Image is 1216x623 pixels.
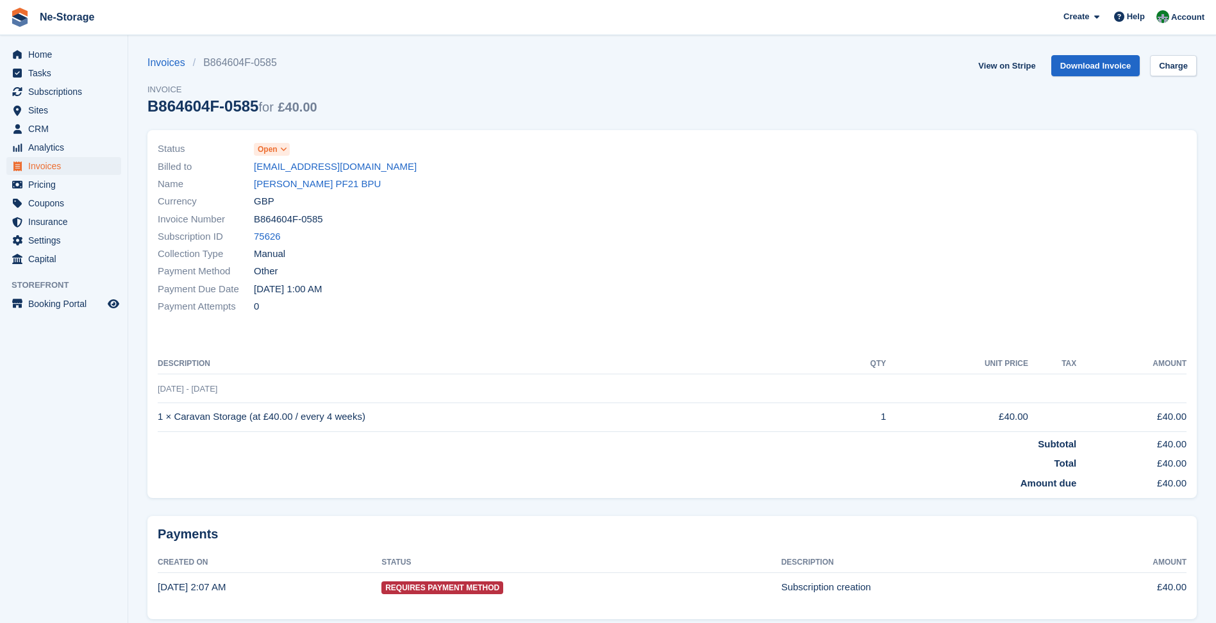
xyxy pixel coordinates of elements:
img: stora-icon-8386f47178a22dfd0bd8f6a31ec36ba5ce8667c1dd55bd0f319d3a0aa187defe.svg [10,8,29,27]
span: for [258,100,273,114]
span: Storefront [12,279,128,292]
span: Booking Portal [28,295,105,313]
span: Name [158,177,254,192]
a: menu [6,46,121,63]
span: Pricing [28,176,105,194]
a: Ne-Storage [35,6,99,28]
th: Amount [1076,552,1187,573]
th: Created On [158,552,381,573]
th: QTY [835,354,886,374]
a: menu [6,101,121,119]
a: menu [6,157,121,175]
a: View on Stripe [973,55,1040,76]
td: £40.00 [1076,451,1187,471]
a: menu [6,176,121,194]
a: menu [6,138,121,156]
span: Payment Due Date [158,282,254,297]
a: menu [6,295,121,313]
span: 0 [254,299,259,314]
span: Billed to [158,160,254,174]
span: Help [1127,10,1145,23]
th: Tax [1028,354,1076,374]
a: 75626 [254,229,281,244]
time: 2025-08-27 01:07:10 UTC [158,581,226,592]
a: menu [6,250,121,268]
td: 1 [835,403,886,431]
span: Payment Method [158,264,254,279]
a: menu [6,194,121,212]
a: Invoices [147,55,193,71]
span: Tasks [28,64,105,82]
span: Sites [28,101,105,119]
span: Insurance [28,213,105,231]
span: Payment Attempts [158,299,254,314]
span: [DATE] - [DATE] [158,384,217,394]
a: [EMAIL_ADDRESS][DOMAIN_NAME] [254,160,417,174]
td: £40.00 [1076,471,1187,491]
span: GBP [254,194,274,209]
span: £40.00 [278,100,317,114]
th: Status [381,552,781,573]
td: £40.00 [1076,403,1187,431]
a: [PERSON_NAME] PF21 BPU [254,177,381,192]
span: Currency [158,194,254,209]
th: Unit Price [886,354,1028,374]
div: B864604F-0585 [147,97,317,115]
h2: Payments [158,526,1187,542]
span: Manual [254,247,285,262]
a: Charge [1150,55,1197,76]
td: £40.00 [1076,431,1187,451]
span: Coupons [28,194,105,212]
td: £40.00 [886,403,1028,431]
span: Invoice Number [158,212,254,227]
strong: Total [1054,458,1077,469]
span: Open [258,144,278,155]
span: Create [1063,10,1089,23]
a: menu [6,120,121,138]
span: Subscription ID [158,229,254,244]
strong: Amount due [1020,478,1077,488]
time: 2025-08-28 00:00:00 UTC [254,282,322,297]
a: Download Invoice [1051,55,1140,76]
span: B864604F-0585 [254,212,323,227]
a: menu [6,213,121,231]
span: Requires Payment Method [381,581,503,594]
nav: breadcrumbs [147,55,317,71]
span: Account [1171,11,1204,24]
img: Charlotte Nesbitt [1156,10,1169,23]
span: Status [158,142,254,156]
span: Invoices [28,157,105,175]
span: Subscriptions [28,83,105,101]
a: menu [6,231,121,249]
span: Other [254,264,278,279]
span: CRM [28,120,105,138]
a: Preview store [106,296,121,311]
a: menu [6,83,121,101]
td: £40.00 [1076,573,1187,601]
td: 1 × Caravan Storage (at £40.00 / every 4 weeks) [158,403,835,431]
th: Amount [1076,354,1187,374]
th: Description [158,354,835,374]
td: Subscription creation [781,573,1076,601]
a: menu [6,64,121,82]
strong: Subtotal [1038,438,1076,449]
span: Collection Type [158,247,254,262]
span: Analytics [28,138,105,156]
span: Capital [28,250,105,268]
span: Settings [28,231,105,249]
span: Invoice [147,83,317,96]
th: Description [781,552,1076,573]
span: Home [28,46,105,63]
a: Open [254,142,290,156]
